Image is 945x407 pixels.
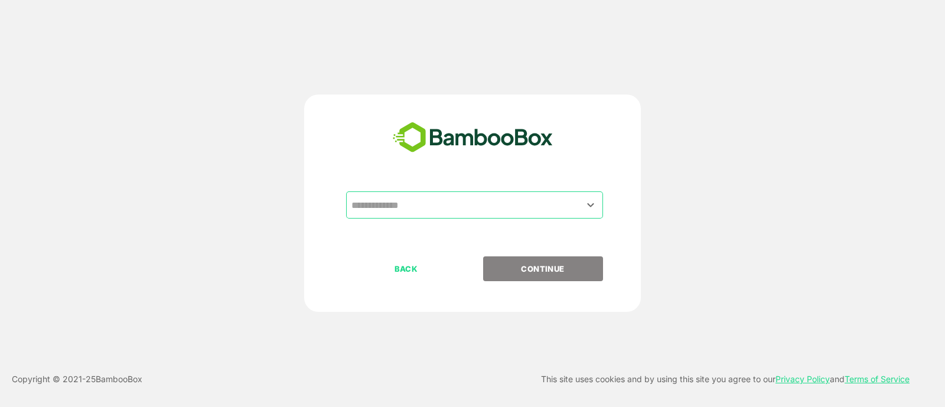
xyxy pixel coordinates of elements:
button: BACK [346,256,466,281]
a: Terms of Service [845,374,910,384]
p: This site uses cookies and by using this site you agree to our and [541,372,910,386]
p: CONTINUE [484,262,602,275]
a: Privacy Policy [775,374,830,384]
p: Copyright © 2021- 25 BambooBox [12,372,142,386]
button: CONTINUE [483,256,603,281]
button: Open [583,197,599,213]
p: BACK [347,262,465,275]
img: bamboobox [386,118,559,157]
